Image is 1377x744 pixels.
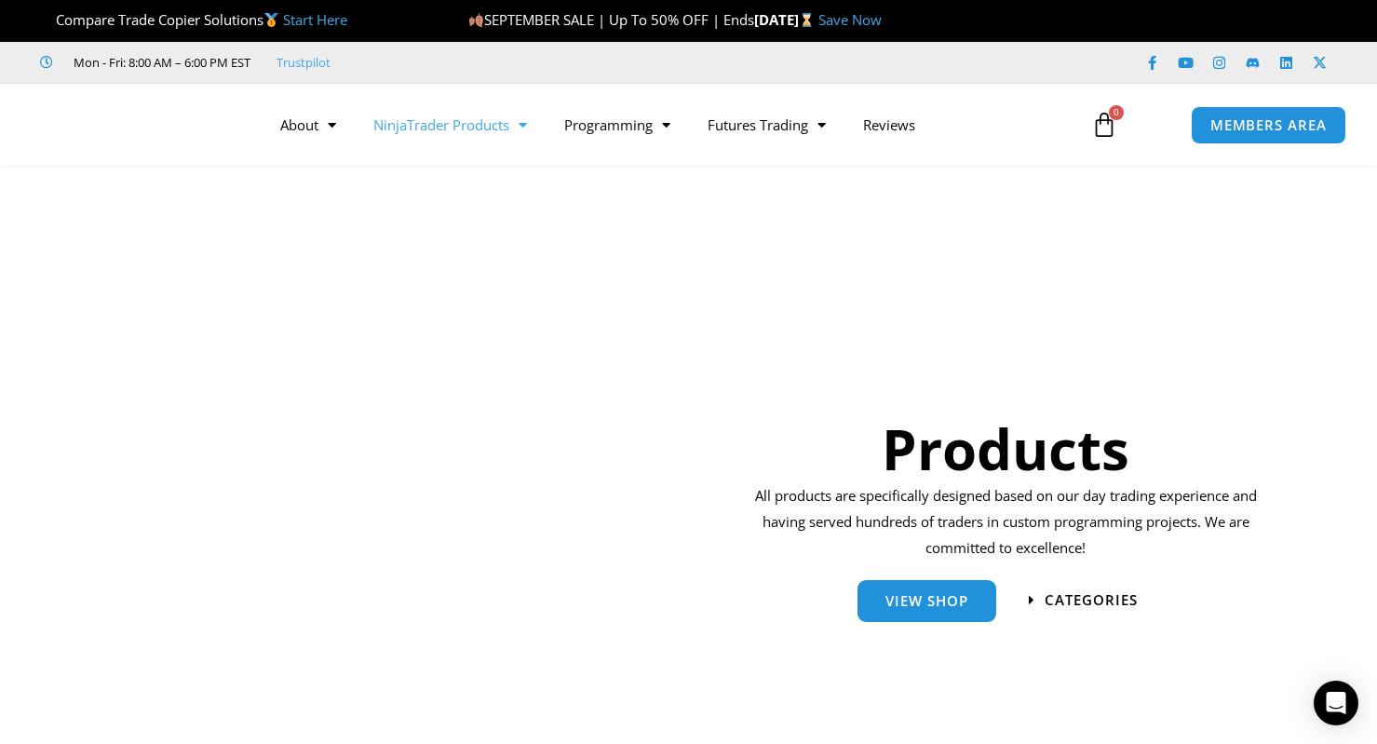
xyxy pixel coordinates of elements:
a: About [262,103,355,146]
strong: [DATE] [754,10,818,29]
span: View Shop [885,594,968,608]
a: Futures Trading [689,103,844,146]
img: LogoAI | Affordable Indicators – NinjaTrader [36,91,236,158]
img: 🍂 [469,13,483,27]
nav: Menu [262,103,1074,146]
a: 0 [1063,98,1145,152]
h1: Products [749,410,1263,488]
img: ⌛ [800,13,814,27]
img: 🥇 [264,13,278,27]
a: View Shop [857,580,996,622]
span: categories [1045,593,1138,607]
span: MEMBERS AREA [1210,118,1327,132]
p: All products are specifically designed based on our day trading experience and having served hund... [749,483,1263,561]
a: Trustpilot [277,51,331,74]
div: Open Intercom Messenger [1314,681,1358,725]
img: 🏆 [41,13,55,27]
a: categories [1029,593,1138,607]
a: Save Now [818,10,882,29]
a: MEMBERS AREA [1191,106,1346,144]
span: SEPTEMBER SALE | Up To 50% OFF | Ends [468,10,754,29]
img: ProductsSection scaled | Affordable Indicators – NinjaTrader [154,259,648,731]
a: Start Here [283,10,347,29]
a: Programming [546,103,689,146]
span: Mon - Fri: 8:00 AM – 6:00 PM EST [69,51,250,74]
span: Compare Trade Copier Solutions [40,10,347,29]
a: Reviews [844,103,934,146]
span: 0 [1109,105,1124,120]
a: NinjaTrader Products [355,103,546,146]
